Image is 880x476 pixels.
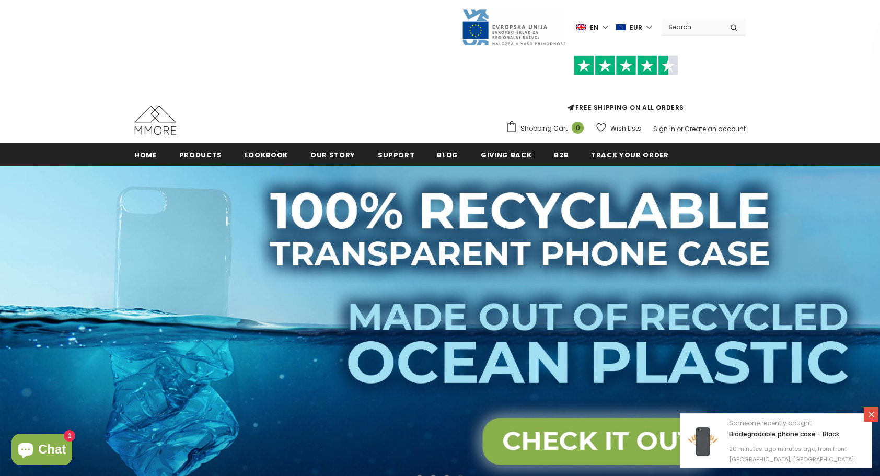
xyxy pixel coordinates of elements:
[245,143,288,166] a: Lookbook
[591,150,668,160] span: Track your order
[576,23,586,32] img: i-lang-1.png
[245,150,288,160] span: Lookbook
[630,22,642,33] span: EUR
[685,124,746,133] a: Create an account
[378,143,415,166] a: support
[610,123,641,134] span: Wish Lists
[461,8,566,47] img: Javni Razpis
[134,106,176,135] img: MMORE Cases
[506,75,746,102] iframe: Customer reviews powered by Trustpilot
[729,419,812,427] span: Someone recently bought
[729,445,854,463] span: 20 minutes ago minutes ago, from from [GEOGRAPHIC_DATA], [GEOGRAPHIC_DATA]
[554,150,569,160] span: B2B
[677,124,683,133] span: or
[590,22,598,33] span: en
[8,434,75,468] inbox-online-store-chat: Shopify online store chat
[662,19,722,34] input: Search Site
[481,143,531,166] a: Giving back
[437,143,458,166] a: Blog
[729,429,839,438] a: Biodegradable phone case - Black
[134,143,157,166] a: Home
[591,143,668,166] a: Track your order
[554,143,569,166] a: B2B
[310,150,355,160] span: Our Story
[310,143,355,166] a: Our Story
[506,121,589,136] a: Shopping Cart 0
[481,150,531,160] span: Giving back
[134,150,157,160] span: Home
[506,60,746,112] span: FREE SHIPPING ON ALL ORDERS
[179,150,222,160] span: Products
[653,124,675,133] a: Sign In
[572,122,584,134] span: 0
[179,143,222,166] a: Products
[574,55,678,76] img: Trust Pilot Stars
[596,119,641,137] a: Wish Lists
[378,150,415,160] span: support
[461,22,566,31] a: Javni Razpis
[437,150,458,160] span: Blog
[520,123,568,134] span: Shopping Cart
